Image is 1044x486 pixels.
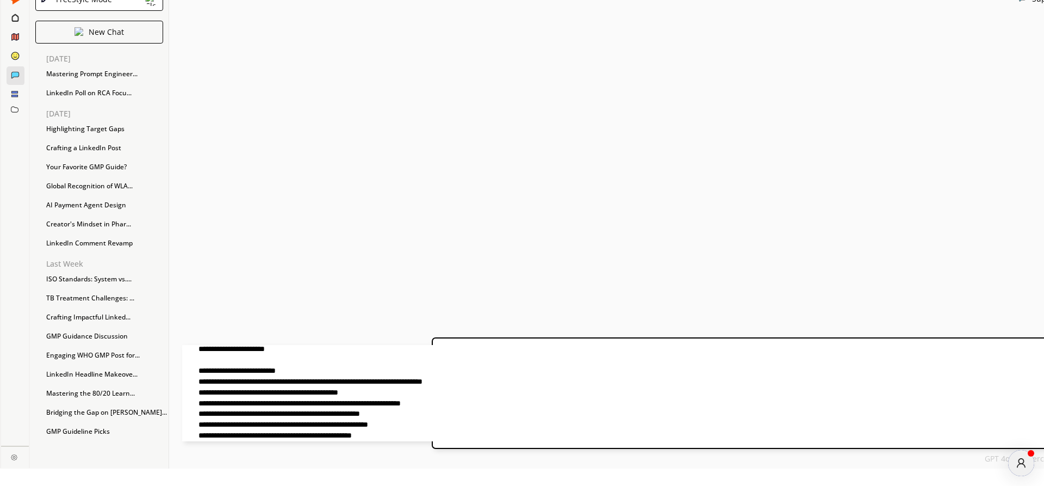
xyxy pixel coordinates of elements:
[41,309,169,325] div: Crafting Impactful Linked...
[41,159,169,175] div: Your Favorite GMP Guide?
[41,347,169,364] div: Engaging WHO GMP Post for...
[1008,450,1034,476] button: atlas-launcher
[41,290,169,306] div: TB Treatment Challenges: ...
[41,366,169,383] div: LinkedIn Headline Makeove...
[89,28,124,36] p: New Chat
[46,109,169,118] p: [DATE]
[41,235,169,251] div: LinkedIn Comment Revamp
[74,27,83,36] img: Close
[41,178,169,194] div: Global Recognition of WLA...
[1008,450,1034,476] div: atlas-message-author-avatar
[46,54,169,63] p: [DATE]
[41,423,169,440] div: GMP Guideline Picks
[41,197,169,213] div: AI Payment Agent Design
[1,446,29,465] a: Close
[41,404,169,421] div: Bridging the Gap on [PERSON_NAME]...
[41,271,169,287] div: ISO Standards: System vs....
[41,328,169,344] div: GMP Guidance Discussion
[11,454,17,460] img: Close
[41,216,169,232] div: Creator's Mindset in Phar...
[41,85,169,101] div: LinkedIn Poll on RCA Focu...
[41,66,169,82] div: Mastering Prompt Engineer...
[46,260,169,268] p: Last Week
[41,121,169,137] div: Highlighting Target Gaps
[41,140,169,156] div: Crafting a LinkedIn Post
[41,385,169,402] div: Mastering the 80/20 Learn...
